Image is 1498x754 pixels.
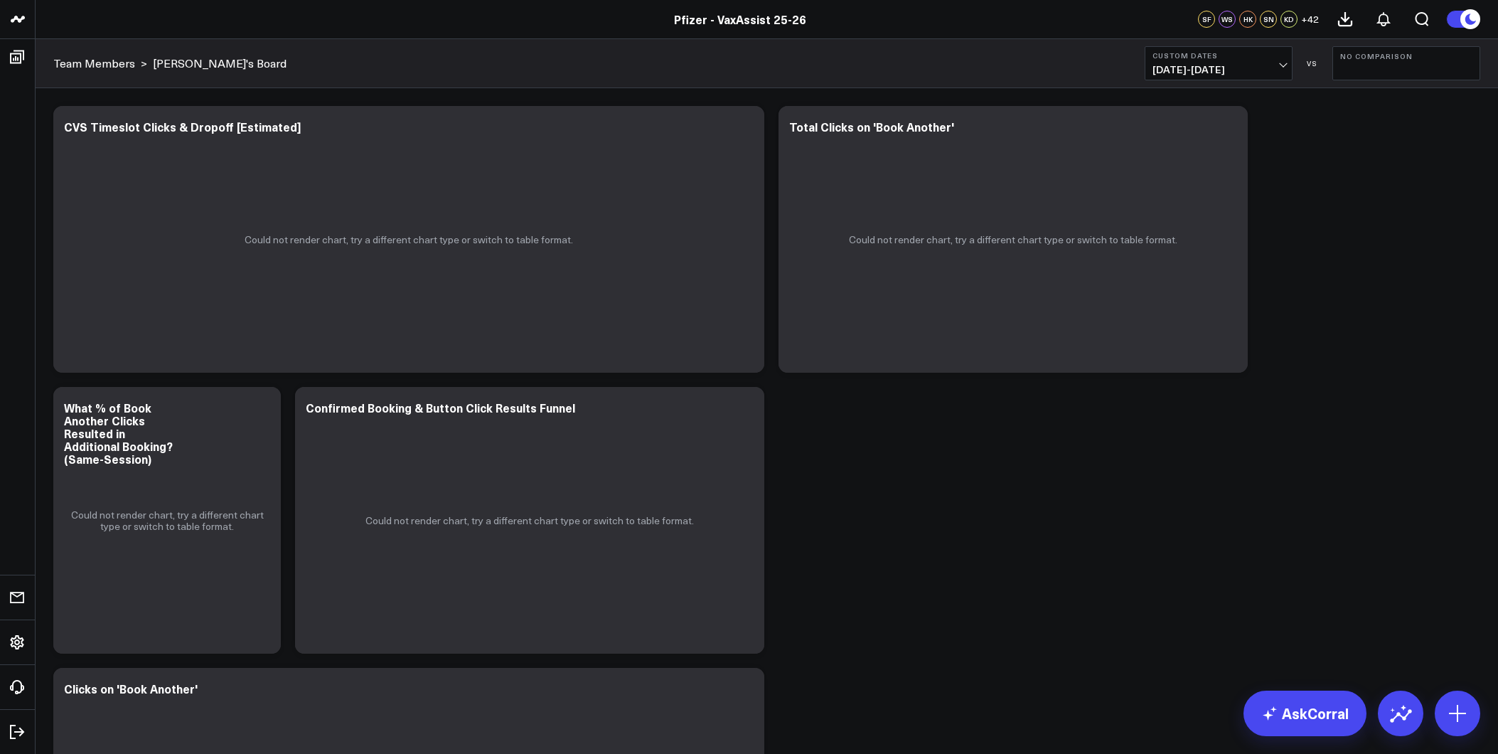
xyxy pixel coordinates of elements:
div: Clicks on 'Book Another' [64,681,198,696]
div: > [53,55,147,71]
b: No Comparison [1340,52,1472,60]
div: VS [1300,59,1325,68]
div: Confirmed Booking & Button Click Results Funnel [306,400,575,415]
button: +42 [1301,11,1319,28]
span: [DATE] - [DATE] [1152,64,1285,75]
p: Could not render chart, try a different chart type or switch to table format. [68,509,267,532]
a: [PERSON_NAME]'s Board [153,55,287,71]
div: HK [1239,11,1256,28]
a: Pfizer - VaxAssist 25-26 [674,11,806,27]
p: Could not render chart, try a different chart type or switch to table format. [849,234,1177,245]
div: What % of Book Another Clicks Resulted in Additional Booking? (Same-Session) [64,400,172,467]
span: + 42 [1301,14,1319,24]
a: AskCorral [1243,691,1366,736]
div: WS [1219,11,1236,28]
button: Custom Dates[DATE]-[DATE] [1145,46,1293,80]
div: KD [1280,11,1298,28]
a: Team Members [53,55,135,71]
div: CVS Timeslot Clicks & Dropoff [Estimated] [64,119,301,134]
p: Could not render chart, try a different chart type or switch to table format. [365,515,694,526]
p: Could not render chart, try a different chart type or switch to table format. [245,234,573,245]
div: SF [1198,11,1215,28]
b: Custom Dates [1152,51,1285,60]
div: SN [1260,11,1277,28]
div: Total Clicks on 'Book Another' [789,119,954,134]
button: No Comparison [1332,46,1480,80]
